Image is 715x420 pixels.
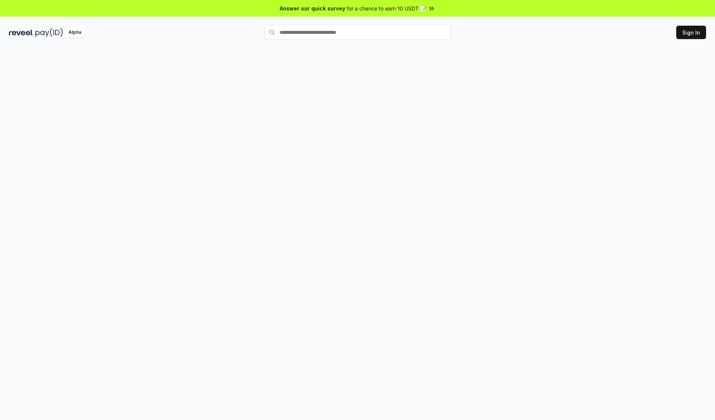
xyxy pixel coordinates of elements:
img: reveel_dark [9,28,34,37]
span: for a chance to earn 10 USDT 📝 [347,4,426,12]
button: Sign In [676,26,706,39]
div: Alpha [64,28,85,37]
img: pay_id [35,28,63,37]
span: Answer our quick survey [280,4,345,12]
